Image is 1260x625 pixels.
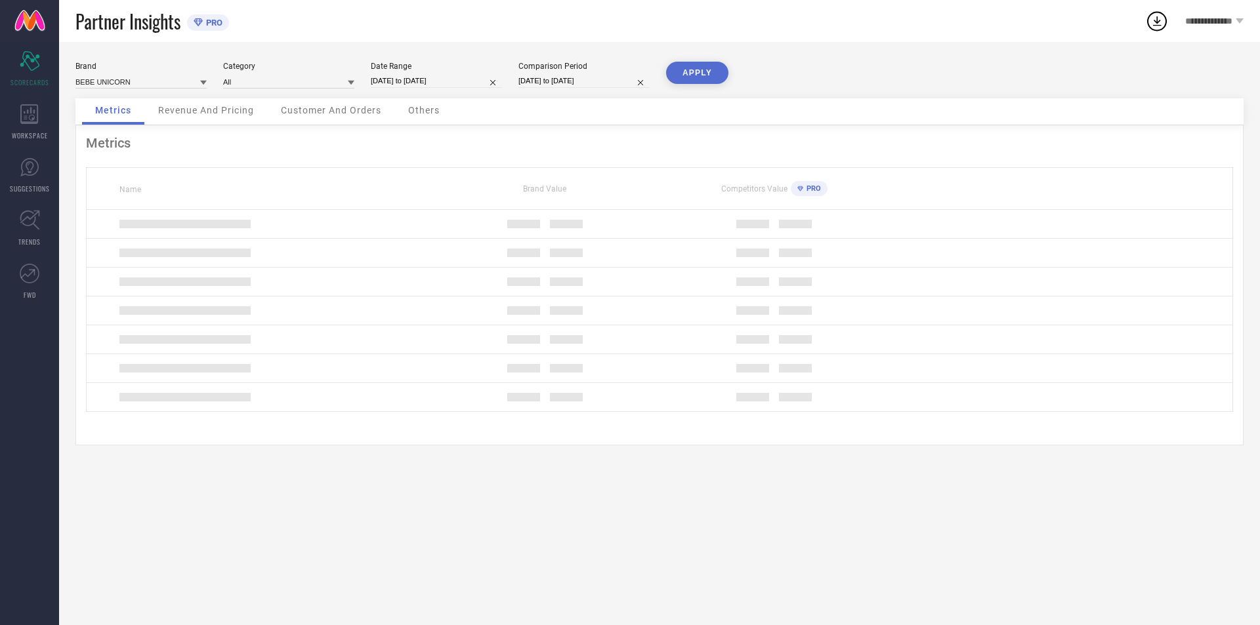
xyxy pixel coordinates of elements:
span: SUGGESTIONS [10,184,50,193]
span: Customer And Orders [281,105,381,115]
span: PRO [203,18,222,28]
span: Competitors Value [721,184,787,193]
span: Partner Insights [75,8,180,35]
span: Name [119,185,141,194]
span: Others [408,105,440,115]
span: Metrics [95,105,131,115]
span: SCORECARDS [10,77,49,87]
button: APPLY [666,62,728,84]
span: TRENDS [18,237,41,247]
span: PRO [803,184,821,193]
input: Select date range [371,74,502,88]
span: FWD [24,290,36,300]
div: Category [223,62,354,71]
div: Date Range [371,62,502,71]
span: Brand Value [523,184,566,193]
div: Comparison Period [518,62,650,71]
span: WORKSPACE [12,131,48,140]
span: Revenue And Pricing [158,105,254,115]
div: Metrics [86,135,1233,151]
div: Open download list [1145,9,1169,33]
input: Select comparison period [518,74,650,88]
div: Brand [75,62,207,71]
